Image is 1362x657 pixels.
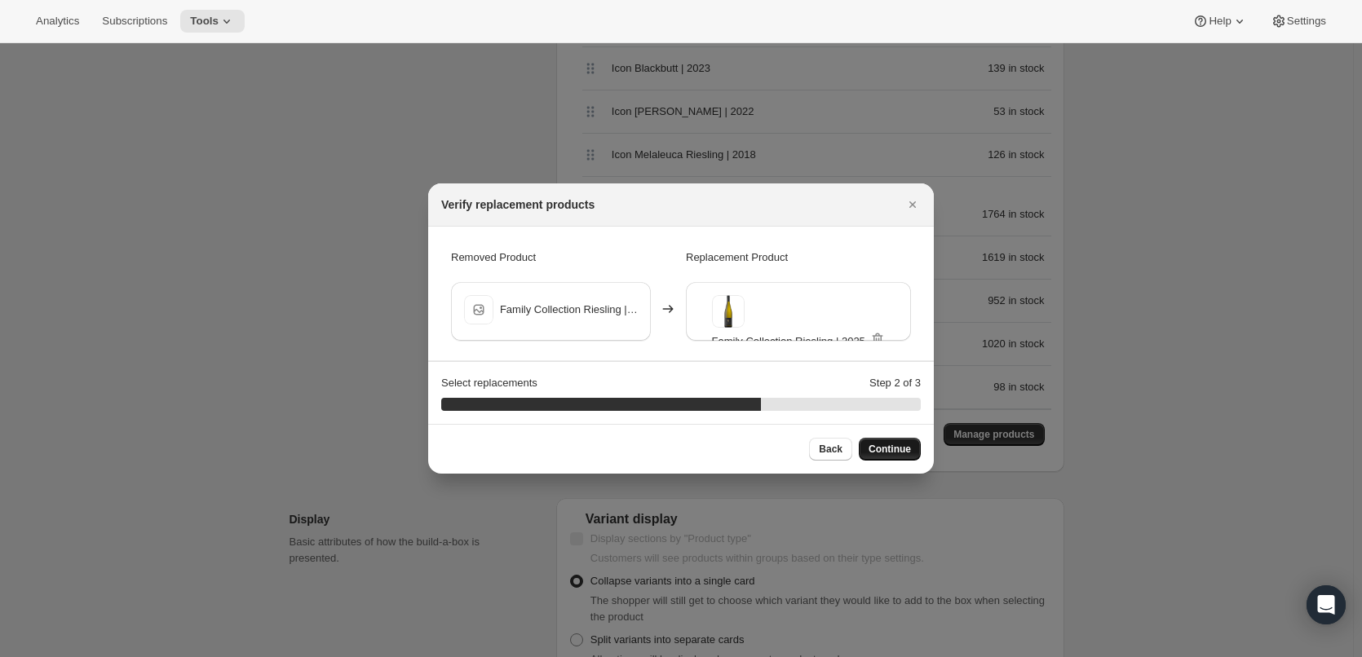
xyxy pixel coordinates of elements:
button: Close [901,193,924,216]
span: Family Collection Riesling | 2024 [500,302,638,318]
p: Select replacements [441,375,537,391]
button: Continue [859,438,921,461]
button: Analytics [26,10,89,33]
button: Subscriptions [92,10,177,33]
span: Back [819,443,842,456]
span: Tools [190,15,219,28]
span: Subscriptions [102,15,167,28]
span: Family Collection Riesling | 2025 [712,333,865,350]
button: Back [809,438,852,461]
p: Replacement Product [686,249,911,266]
button: Tools [180,10,245,33]
button: Settings [1261,10,1336,33]
h2: Verify replacement products [441,196,595,213]
img: Family Collection Riesling | 2025 - Default Title [712,295,745,328]
p: Removed Product [451,249,676,266]
span: Analytics [36,15,79,28]
p: Step 2 of 3 [869,375,921,391]
span: Help [1209,15,1231,28]
span: Settings [1287,15,1326,28]
span: Continue [869,443,911,456]
button: Help [1183,10,1257,33]
div: Open Intercom Messenger [1307,585,1346,624]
